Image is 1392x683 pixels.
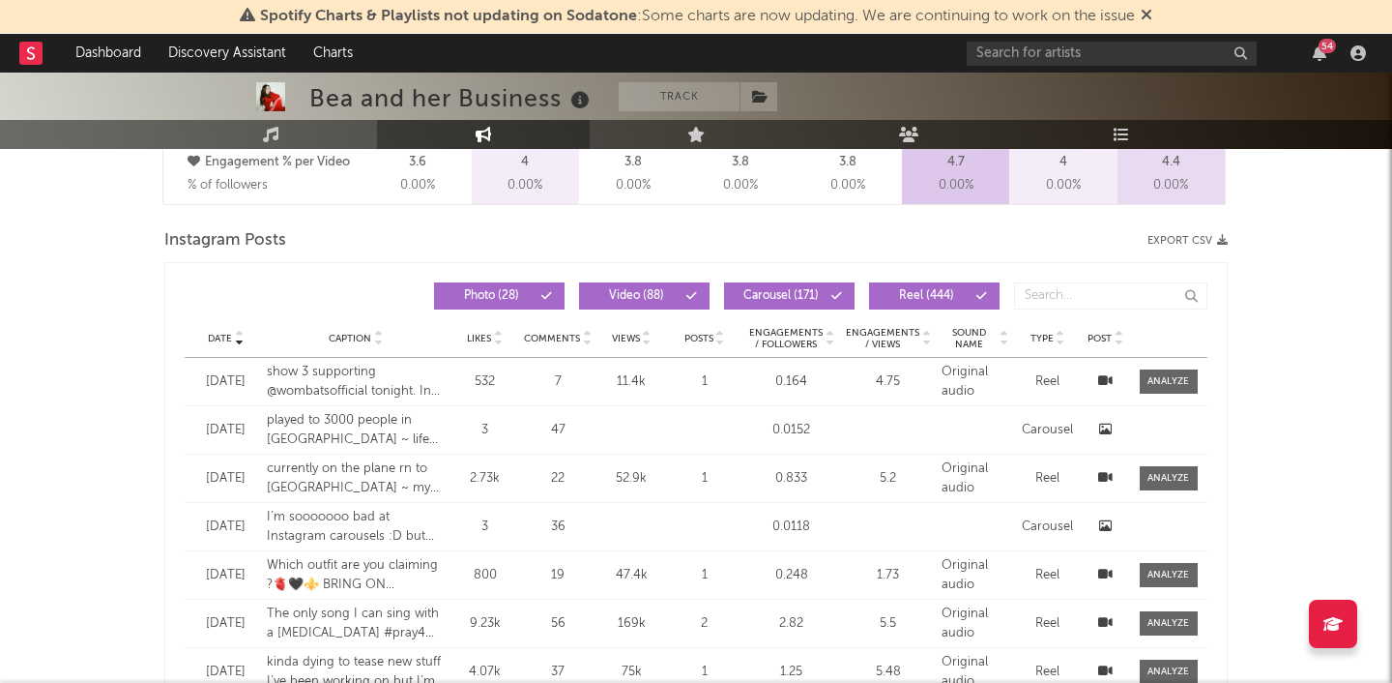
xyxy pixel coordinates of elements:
div: 0.833 [748,469,835,489]
div: [DATE] [194,469,257,489]
div: 2.73k [455,469,515,489]
p: 3.6 [409,151,426,174]
span: Instagram Posts [164,229,286,252]
div: The only song I can sing with a [MEDICAL_DATA] #pray4me p.s AUSTRALIAN TOUR STARTS [DATE], remain... [267,605,446,642]
span: 0.00 % [939,174,973,197]
input: Search for artists [967,42,1257,66]
div: 52.9k [601,469,661,489]
div: played to 3000 people in [GEOGRAPHIC_DATA] ~ life ain’t realllllll…I’m just happy I haven’t been ... [267,411,446,449]
a: Charts [300,34,366,73]
div: 800 [455,566,515,585]
div: Which outfit are you claiming ?🫀🖤⚜️ BRING ON [GEOGRAPHIC_DATA] ~ p.s last one is [PERSON_NAME] do... [267,556,446,594]
div: currently on the plane rn to [GEOGRAPHIC_DATA] ~ my gawwwwd im excited for these shows 🇦🇺🫀⚜️⚜️⚜️ ... [267,460,446,497]
div: I’m sooooooo bad at Instagram carousels :D but don’t lie how good does that ramen look ???!??!! [267,508,446,546]
p: 3.8 [624,151,642,174]
span: 0.00 % [723,174,758,197]
span: Likes [467,333,491,344]
button: Carousel(171) [724,282,855,310]
span: 0.00 % [1153,174,1188,197]
div: 532 [455,372,515,392]
div: 2.82 [748,614,835,634]
span: Posts [684,333,713,344]
div: Carousel [1019,518,1077,537]
div: Reel [1019,566,1077,585]
div: Original audio [942,556,1009,594]
span: Views [612,333,640,344]
div: 1 [671,566,739,585]
span: % of followers [188,179,268,192]
span: Reel ( 444 ) [882,290,971,302]
span: Photo ( 28 ) [447,290,536,302]
span: 0.00 % [616,174,651,197]
div: 5.48 [845,663,932,682]
p: 3.8 [839,151,856,174]
div: 9.23k [455,614,515,634]
div: Bea and her Business [309,82,594,114]
span: 0.00 % [400,174,435,197]
span: Engagements / Followers [748,327,824,350]
span: 0.00 % [507,174,542,197]
p: 4 [521,151,529,174]
div: 1.73 [845,566,932,585]
button: Reel(444) [869,282,1000,310]
div: 0.0118 [748,518,835,537]
div: 36 [524,518,592,537]
span: Video ( 88 ) [592,290,681,302]
span: Post [1087,333,1112,344]
div: Carousel [1019,421,1077,440]
div: Reel [1019,372,1077,392]
span: : Some charts are now updating. We are continuing to work on the issue [260,9,1135,24]
div: Reel [1019,469,1077,489]
div: 56 [524,614,592,634]
div: 4.07k [455,663,515,682]
div: 54 [1319,39,1336,53]
div: 1.25 [748,663,835,682]
div: 2 [671,614,739,634]
span: Spotify Charts & Playlists not updating on Sodatone [260,9,637,24]
div: [DATE] [194,663,257,682]
a: Discovery Assistant [155,34,300,73]
div: 5.5 [845,614,932,634]
div: show 3 supporting @wombatsofficial tonight. In [GEOGRAPHIC_DATA]. VERY excited woooooohoo #ontour... [267,363,446,401]
p: 4.7 [947,151,965,174]
p: 4 [1059,151,1067,174]
div: Original audio [942,363,1009,401]
span: Caption [329,333,371,344]
button: 54 [1313,45,1326,61]
div: 75k [601,663,661,682]
div: 37 [524,663,592,682]
div: 3 [455,421,515,440]
span: Dismiss [1141,9,1152,24]
div: 47.4k [601,566,661,585]
span: 0.00 % [1046,174,1081,197]
span: Date [208,333,232,344]
div: 0.164 [748,372,835,392]
button: Video(88) [579,282,710,310]
div: 1 [671,372,739,392]
span: Comments [524,333,580,344]
div: 22 [524,469,592,489]
div: [DATE] [194,566,257,585]
p: 4.4 [1162,151,1180,174]
span: Sound Name [942,327,998,350]
div: Reel [1019,663,1077,682]
p: Engagement % per Video [188,151,359,174]
div: 7 [524,372,592,392]
div: 0.248 [748,566,835,585]
input: Search... [1014,282,1207,310]
div: 5.2 [845,469,932,489]
div: Original audio [942,605,1009,642]
div: 169k [601,614,661,634]
span: Type [1030,333,1054,344]
div: 0.0152 [748,421,835,440]
div: 4.75 [845,372,932,392]
div: 47 [524,421,592,440]
div: 3 [455,518,515,537]
div: Original audio [942,460,1009,497]
button: Photo(28) [434,282,565,310]
button: Export CSV [1147,235,1228,247]
button: Track [619,82,739,111]
a: Dashboard [62,34,155,73]
div: 1 [671,469,739,489]
div: Reel [1019,614,1077,634]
